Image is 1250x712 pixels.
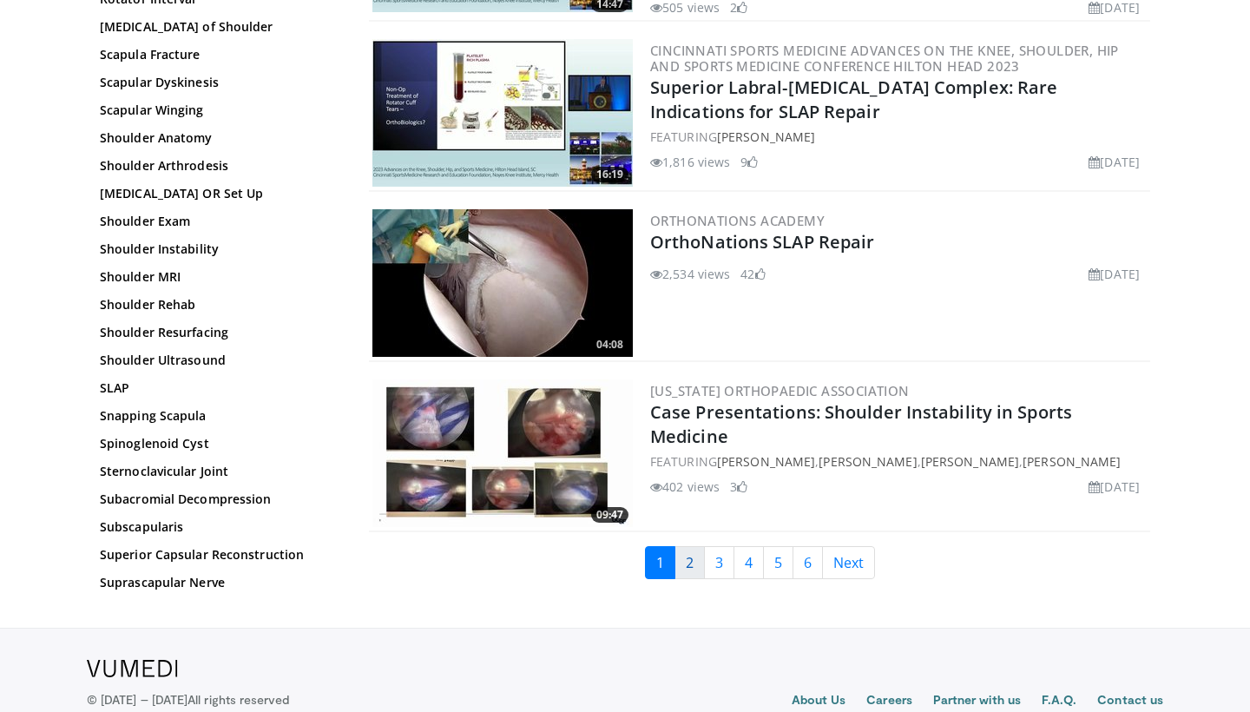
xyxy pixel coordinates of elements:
span: 04:08 [591,337,628,353]
a: 1 [645,546,675,579]
a: About Us [792,691,846,712]
a: 09:47 [372,379,633,527]
a: Suprascapular Nerve [100,574,334,591]
li: [DATE] [1089,265,1140,283]
a: 4 [734,546,764,579]
span: 09:47 [591,507,628,523]
a: Cincinnati Sports Medicine Advances on the Knee, Shoulder, Hip and Sports Medicine Conference Hil... [650,42,1119,75]
img: 430a6989-7565-4eaf-b61b-53a090b1d8eb.300x170_q85_crop-smart_upscale.jpg [372,209,633,357]
a: Shoulder Anatomy [100,129,334,147]
a: Contact us [1097,691,1163,712]
a: Shoulder Rehab [100,296,334,313]
a: Shoulder Arthrodesis [100,157,334,175]
a: Shoulder Instability [100,241,334,258]
a: Next [822,546,875,579]
a: [MEDICAL_DATA] OR Set Up [100,185,334,202]
a: [US_STATE] Orthopaedic Association [650,382,910,399]
a: [PERSON_NAME] [717,453,815,470]
a: Shoulder Exam [100,213,334,230]
li: 9 [740,153,758,171]
li: 402 views [650,478,720,496]
p: © [DATE] – [DATE] [87,691,290,709]
span: All rights reserved [187,692,289,707]
li: 2,534 views [650,265,730,283]
a: 5 [763,546,793,579]
a: 6 [793,546,823,579]
a: F.A.Q. [1042,691,1076,712]
li: [DATE] [1089,153,1140,171]
a: Shoulder MRI [100,268,334,286]
a: Sternoclavicular Joint [100,463,334,480]
a: Scapular Dyskinesis [100,74,334,91]
a: [PERSON_NAME] [717,129,815,145]
li: [DATE] [1089,478,1140,496]
div: FEATURING , , , [650,452,1147,471]
a: Spinoglenoid Cyst [100,435,334,452]
a: Superior Labral-[MEDICAL_DATA] Complex: Rare Indications for SLAP Repair [650,76,1057,123]
a: Partner with us [933,691,1021,712]
a: 2 [674,546,705,579]
a: Case Presentations: Shoulder Instability in Sports Medicine [650,400,1072,448]
a: 04:08 [372,209,633,357]
a: OrthoNations Academy [650,212,825,229]
a: Subacromial Decompression [100,491,334,508]
a: Careers [866,691,912,712]
a: OrthoNations SLAP Repair [650,230,874,254]
a: SLAP [100,379,334,397]
li: 42 [740,265,765,283]
a: Shoulder Ultrasound [100,352,334,369]
a: [PERSON_NAME] [1023,453,1121,470]
img: 730576b8-9e4c-4461-bdda-74fdb071f2d6.300x170_q85_crop-smart_upscale.jpg [372,379,633,527]
a: [PERSON_NAME] [921,453,1019,470]
li: 3 [730,478,747,496]
a: Snapping Scapula [100,407,334,425]
a: 3 [704,546,734,579]
a: Shoulder Resurfacing [100,324,334,341]
span: 16:19 [591,167,628,182]
a: 16:19 [372,39,633,187]
img: 156c710e-0a00-4fd5-929d-ebbdb1cf3f3b.300x170_q85_crop-smart_upscale.jpg [372,39,633,187]
a: Scapula Fracture [100,46,334,63]
a: [MEDICAL_DATA] of Shoulder [100,18,334,36]
a: Subscapularis [100,518,334,536]
a: [PERSON_NAME] [819,453,917,470]
a: Scapular Winging [100,102,334,119]
a: Superior Capsular Reconstruction [100,546,334,564]
img: VuMedi Logo [87,660,178,677]
div: FEATURING [650,128,1147,146]
li: 1,816 views [650,153,730,171]
nav: Search results pages [369,546,1150,579]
